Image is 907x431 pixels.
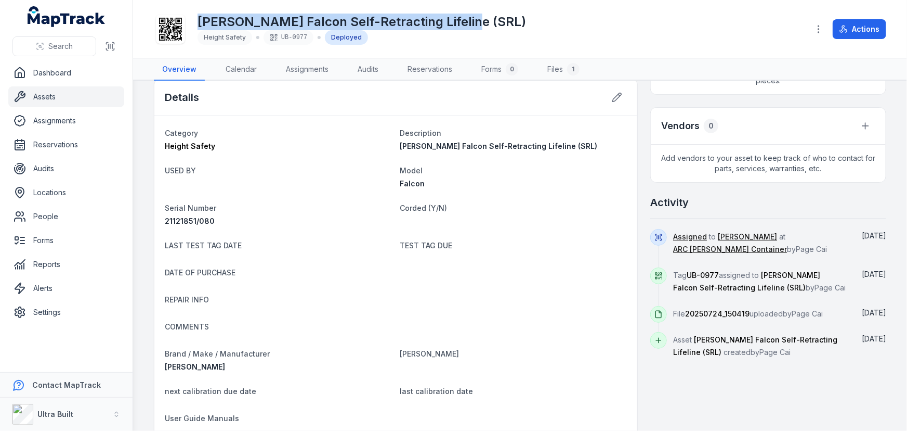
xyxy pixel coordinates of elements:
span: COMMENTS [165,322,209,331]
a: Locations [8,182,124,203]
span: UB-0977 [687,271,719,280]
a: Overview [154,59,205,81]
span: Height Safety [204,33,246,41]
span: Height Safety [165,142,215,150]
span: [DATE] [862,334,886,343]
span: REPAIR INFO [165,295,209,304]
a: ARC [PERSON_NAME] Container [673,244,787,255]
a: Forms0 [473,59,527,81]
a: Forms [8,230,124,251]
span: File uploaded by Page Cai [673,309,823,318]
a: Assigned [673,232,707,242]
time: 24/07/2025, 3:05:21 pm [862,308,886,317]
span: Search [48,41,73,52]
a: MapTrack [28,6,106,27]
h3: Vendors [661,119,700,133]
span: to at by Page Cai [673,232,827,253]
span: DATE OF PURCHASE [165,268,235,277]
span: [PERSON_NAME] [165,362,225,371]
a: Files1 [539,59,588,81]
span: LAST TEST TAG DATE [165,241,242,250]
a: Dashboard [8,62,124,83]
a: People [8,206,124,227]
span: 21121851/080 [165,217,215,225]
span: [DATE] [862,270,886,278]
a: Audits [8,158,124,179]
a: [PERSON_NAME] [718,232,777,242]
span: next calibration due date [165,387,256,396]
span: Asset created by Page Cai [673,335,837,357]
a: Reports [8,254,124,275]
a: Calendar [217,59,265,81]
span: Falcon [400,179,425,188]
span: [DATE] [862,308,886,317]
button: Actions [833,19,886,39]
a: Reservations [8,134,124,155]
div: UB-0977 [264,30,313,45]
span: Model [400,166,423,175]
span: Tag assigned to by Page Cai [673,271,846,292]
div: Deployed [325,30,368,45]
a: Assets [8,86,124,107]
a: Alerts [8,278,124,299]
span: [DATE] [862,231,886,240]
div: 0 [506,63,518,75]
time: 24/07/2025, 3:04:49 pm [862,334,886,343]
span: last calibration date [400,387,474,396]
a: Reservations [399,59,461,81]
button: Search [12,36,96,56]
h2: Details [165,90,199,105]
span: Category [165,129,198,137]
time: 24/07/2025, 3:05:50 pm [862,270,886,278]
span: [PERSON_NAME] Falcon Self-Retracting Lifeline (SRL) [400,142,598,150]
span: USED BY [165,166,196,175]
span: Corded (Y/N) [400,204,448,212]
span: Description [400,129,442,137]
span: Brand / Make / Manufacturer [165,349,270,358]
span: Serial Number [165,204,216,212]
span: [PERSON_NAME] Falcon Self-Retracting Lifeline (SRL) [673,335,837,357]
a: Settings [8,302,124,323]
a: Assignments [8,110,124,131]
span: [PERSON_NAME] [400,349,459,358]
strong: Ultra Built [37,410,73,419]
span: [PERSON_NAME] Falcon Self-Retracting Lifeline (SRL) [673,271,820,292]
span: Add vendors to your asset to keep track of who to contact for parts, services, warranties, etc. [651,145,886,182]
div: 0 [704,119,718,133]
strong: Contact MapTrack [32,381,101,389]
a: Audits [349,59,387,81]
div: 1 [567,63,580,75]
span: 20250724_150419 [685,309,750,318]
h1: [PERSON_NAME] Falcon Self-Retracting Lifeline (SRL) [198,14,526,30]
time: 25/07/2025, 11:18:55 am [862,231,886,240]
h2: Activity [650,195,689,210]
span: TEST TAG DUE [400,241,453,250]
a: Assignments [278,59,337,81]
span: User Guide Manuals [165,414,239,423]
